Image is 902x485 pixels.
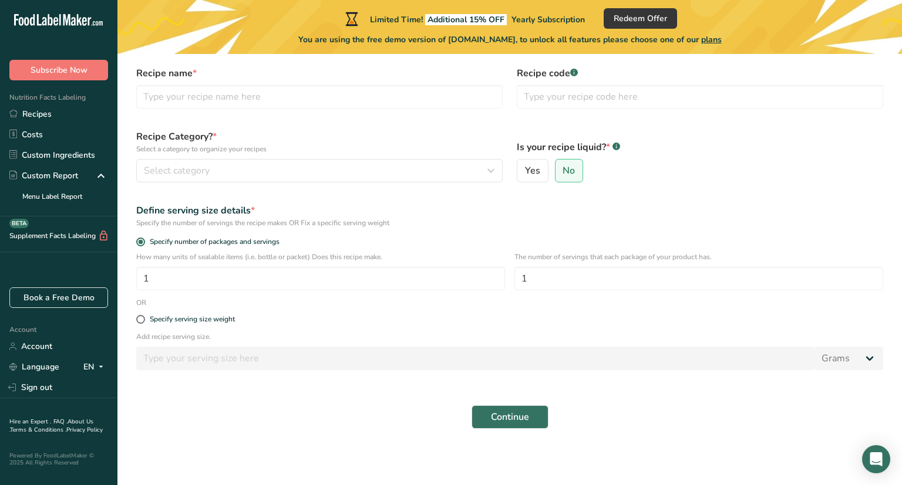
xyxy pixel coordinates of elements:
div: Limited Time! [343,12,585,26]
input: Type your serving size here [136,347,815,370]
span: Additional 15% OFF [425,14,507,25]
span: Specify number of packages and servings [145,238,280,246]
span: Redeem Offer [614,12,667,25]
a: Book a Free Demo [9,287,108,308]
span: plans [701,34,722,45]
input: Type your recipe code here [517,85,883,108]
div: Specify serving size weight [150,315,235,324]
div: Open Intercom Messenger [862,445,890,473]
button: Select category [136,159,503,182]
div: BETA [9,219,29,228]
div: Define serving size details [136,204,883,218]
span: No [563,165,575,177]
div: EN [83,360,108,374]
button: Redeem Offer [604,8,677,29]
div: OR [129,297,153,308]
label: Recipe Category? [136,130,503,154]
a: Privacy Policy [66,426,103,434]
p: How many units of sealable items (i.e. bottle or packet) Does this recipe make. [136,252,505,262]
a: Hire an Expert . [9,418,51,426]
a: Language [9,357,59,377]
label: Recipe name [136,66,503,80]
span: Subscribe Now [31,64,87,76]
a: FAQ . [53,418,68,426]
label: Is your recipe liquid? [517,140,883,154]
p: Select a category to organize your recipes [136,144,503,154]
div: Powered By FoodLabelMaker © 2025 All Rights Reserved [9,452,108,466]
span: Continue [491,410,529,424]
span: You are using the free demo version of [DOMAIN_NAME], to unlock all features please choose one of... [298,33,722,46]
button: Continue [472,405,548,429]
p: The number of servings that each package of your product has. [514,252,883,262]
span: Yes [525,165,540,177]
input: Type your recipe name here [136,85,503,108]
span: Select category [144,164,210,178]
div: Custom Report [9,169,78,182]
a: Terms & Conditions . [10,426,66,434]
button: Subscribe Now [9,60,108,80]
label: Recipe code [517,66,883,80]
p: Add recipe serving size. [136,331,883,342]
span: Yearly Subscription [511,14,585,25]
div: Specify the number of servings the recipe makes OR Fix a specific serving weight [136,218,883,228]
a: About Us . [9,418,93,434]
